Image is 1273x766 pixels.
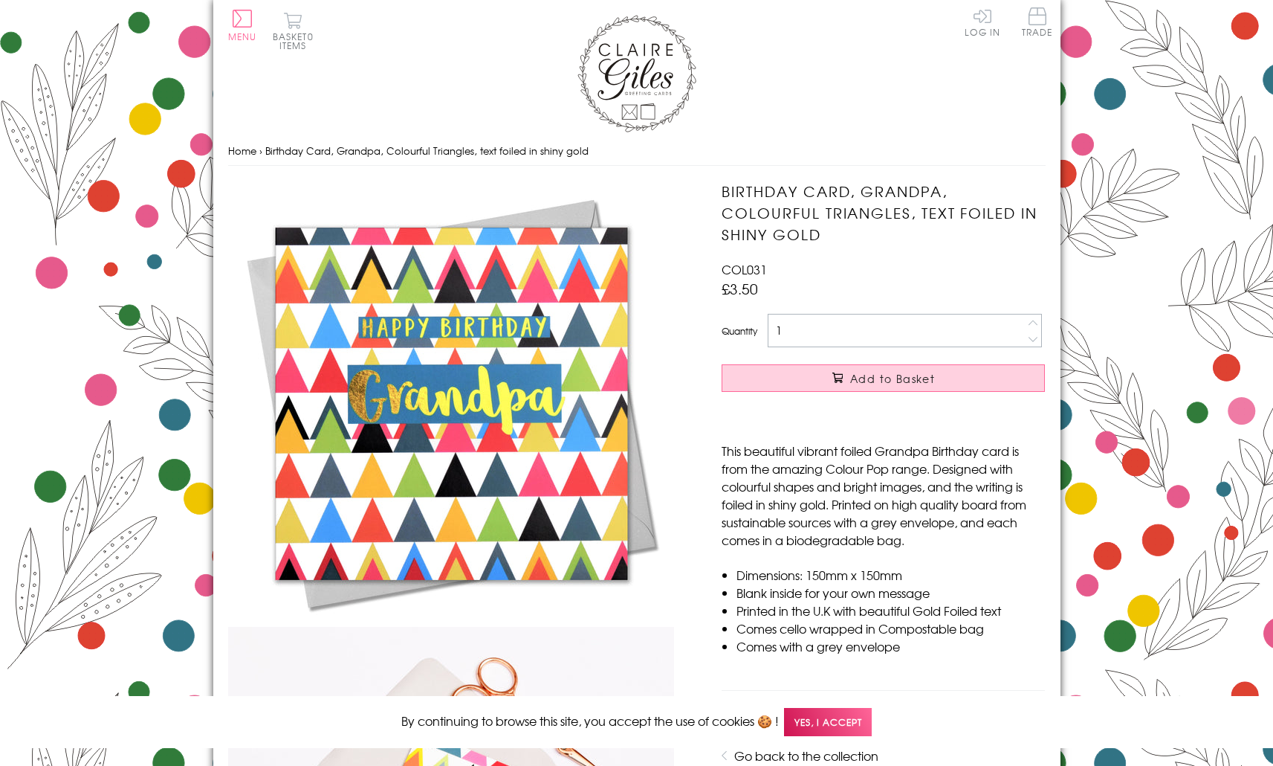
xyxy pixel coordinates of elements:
[722,278,758,299] span: £3.50
[722,324,757,338] label: Quantity
[722,181,1045,245] h1: Birthday Card, Grandpa, Colourful Triangles, text foiled in shiny gold
[736,602,1045,619] li: Printed in the U.K with beautiful Gold Foiled text
[736,637,1045,655] li: Comes with a grey envelope
[228,181,674,627] img: Birthday Card, Grandpa, Colourful Triangles, text foiled in shiny gold
[1022,7,1053,36] span: Trade
[228,144,256,158] a: Home
[259,144,262,158] span: ›
[736,566,1045,584] li: Dimensions: 150mm x 150mm
[965,7,1000,36] a: Log In
[722,260,767,278] span: COL031
[228,136,1046,167] nav: breadcrumbs
[1022,7,1053,39] a: Trade
[734,747,878,765] a: Go back to the collection
[850,371,935,386] span: Add to Basket
[228,30,257,43] span: Menu
[279,30,314,52] span: 0 items
[265,144,589,158] span: Birthday Card, Grandpa, Colourful Triangles, text foiled in shiny gold
[273,12,314,50] button: Basket0 items
[736,619,1045,637] li: Comes cello wrapped in Compostable bag
[722,442,1045,549] p: This beautiful vibrant foiled Grandpa Birthday card is from the amazing Colour Pop range. Designe...
[228,10,257,41] button: Menu
[784,708,872,737] span: Yes, I accept
[577,15,696,132] img: Claire Giles Greetings Cards
[736,584,1045,602] li: Blank inside for your own message
[722,364,1045,392] button: Add to Basket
